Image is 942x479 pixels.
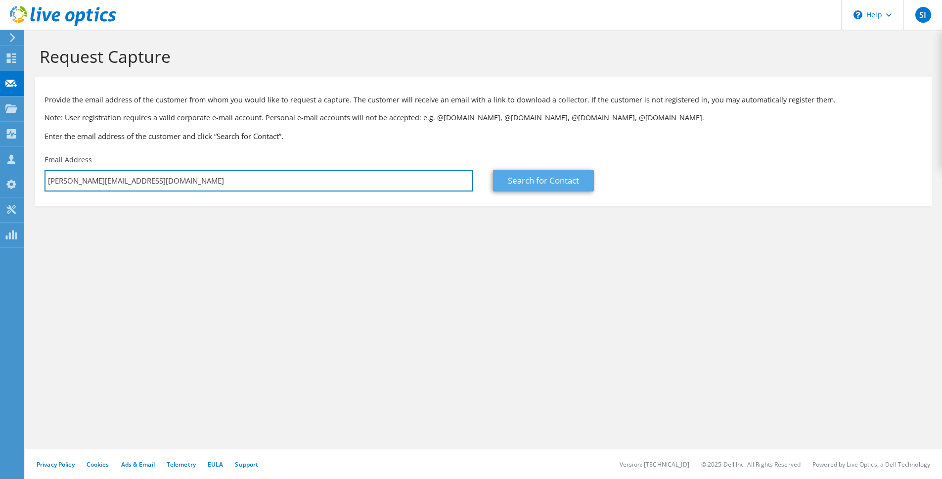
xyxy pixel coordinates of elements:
[493,170,594,192] a: Search for Contact
[620,460,689,469] li: Version: [TECHNICAL_ID]
[915,7,931,23] span: SI
[37,460,75,469] a: Privacy Policy
[40,46,922,67] h1: Request Capture
[121,460,155,469] a: Ads & Email
[87,460,109,469] a: Cookies
[45,112,922,123] p: Note: User registration requires a valid corporate e-mail account. Personal e-mail accounts will ...
[208,460,223,469] a: EULA
[45,131,922,142] h3: Enter the email address of the customer and click “Search for Contact”.
[853,10,862,19] svg: \n
[45,155,92,165] label: Email Address
[235,460,258,469] a: Support
[812,460,930,469] li: Powered by Live Optics, a Dell Technology
[701,460,801,469] li: © 2025 Dell Inc. All Rights Reserved
[167,460,196,469] a: Telemetry
[45,95,922,105] p: Provide the email address of the customer from whom you would like to request a capture. The cust...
